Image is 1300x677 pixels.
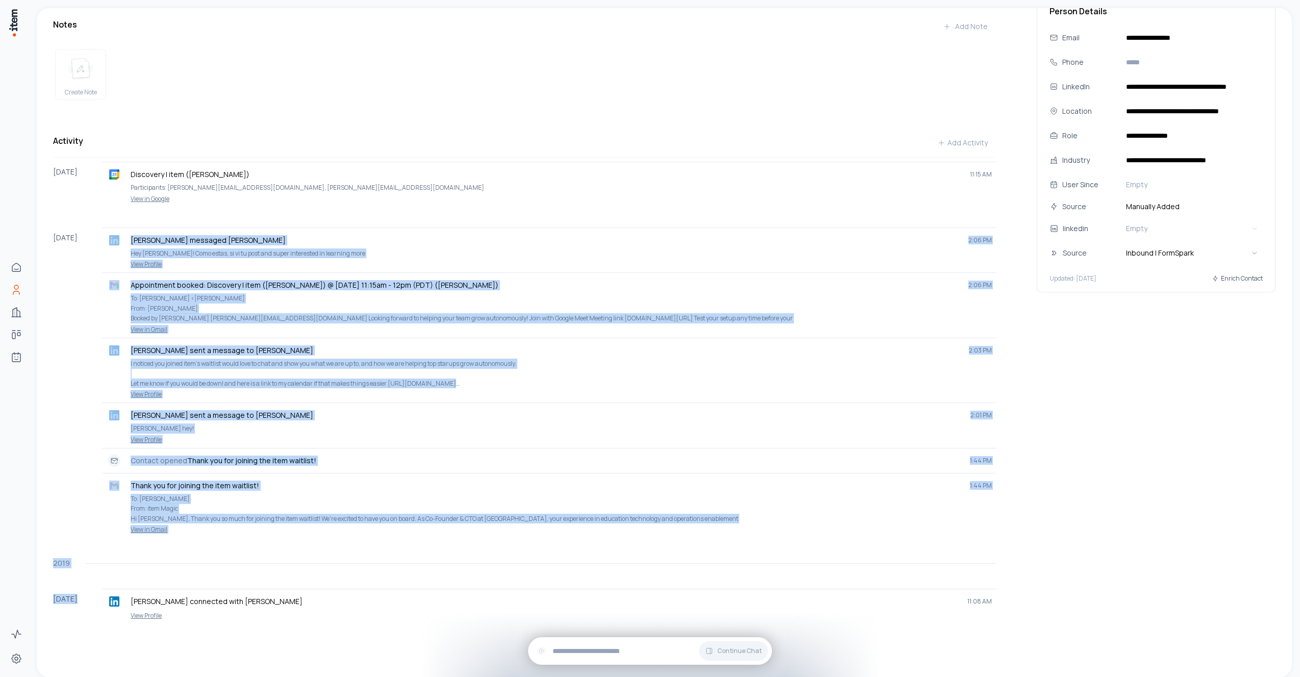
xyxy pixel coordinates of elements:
h3: Person Details [1049,5,1263,17]
div: linkedin [1063,223,1128,234]
span: 11:08 AM [967,597,992,606]
div: Role [1062,130,1118,141]
div: [DATE] [53,162,102,207]
h3: Activity [53,135,83,147]
a: View in Google [106,195,992,203]
a: Settings [6,648,27,669]
img: create note [68,58,93,80]
p: Discovery | item ([PERSON_NAME]) [131,169,962,180]
div: Add Note [943,21,988,32]
a: Home [6,257,27,278]
div: Email [1062,32,1118,43]
div: Source [1063,247,1128,259]
span: Continue Chat [717,647,762,655]
img: gmail logo [109,280,119,290]
span: Empty [1126,180,1147,190]
button: create noteCreate Note [55,49,106,100]
img: linkedin logo [109,410,119,420]
p: Hey [PERSON_NAME]! Como estas, si vi tu post and super interested in learning more [131,248,992,259]
img: gcal logo [109,169,119,180]
a: Agents [6,347,27,367]
div: Phone [1062,57,1118,68]
div: LinkedIn [1062,81,1118,92]
p: To: [PERSON_NAME] <[PERSON_NAME] From: [PERSON_NAME] Booked by [PERSON_NAME] [PERSON_NAME][EMAIL_... [131,293,992,323]
a: People [6,280,27,300]
p: Updated: [DATE] [1049,274,1096,283]
div: Location [1062,106,1118,117]
a: View in Gmail [106,325,992,334]
div: [DATE] [53,589,102,624]
button: Add Activity [929,133,996,153]
p: [PERSON_NAME] hey! [131,423,992,434]
div: Industry [1062,155,1118,166]
strong: Thank you for joining the item waitlist! [187,456,316,465]
a: Activity [6,624,27,644]
a: Companies [6,302,27,322]
p: Appointment booked: Discovery | item ([PERSON_NAME]) @ [DATE] 11:15am - 12pm (PDT) ([PERSON_NAME]) [131,280,960,290]
a: Deals [6,324,27,345]
span: 1:44 PM [970,457,992,465]
img: gmail logo [109,481,119,491]
div: Continue Chat [528,637,772,665]
button: Add Note [935,16,996,37]
button: Continue Chat [699,641,768,661]
p: [PERSON_NAME] messaged [PERSON_NAME] [131,235,960,245]
span: 1:44 PM [970,482,992,490]
h3: Notes [53,18,77,31]
span: Empty [1126,223,1147,234]
a: View Profile [106,390,992,398]
p: [PERSON_NAME] connected with [PERSON_NAME] [131,596,959,607]
div: 2019 [53,558,86,568]
img: linkedin logo [109,596,119,607]
a: View Profile [106,612,992,620]
p: I noticed you joined item's waitlist would love to chat and show you what we are up to, and how w... [131,359,992,369]
img: Item Brain Logo [8,8,18,37]
p: Contact opened [131,456,962,466]
span: Manually Added [1122,201,1263,212]
p: [PERSON_NAME] sent a message to [PERSON_NAME] [131,410,962,420]
p: Thank you for joining the item waitlist! [131,481,962,491]
p: Participants: [PERSON_NAME][EMAIL_ADDRESS][DOMAIN_NAME], [PERSON_NAME][EMAIL_ADDRESS][DOMAIN_NAME] [131,183,992,193]
span: 2:03 PM [969,346,992,355]
div: Source [1062,201,1118,212]
p: To: [PERSON_NAME] From: item Magic Hi [PERSON_NAME], Thank you so much for joining the item waitl... [131,494,992,524]
button: Empty [1122,177,1263,193]
a: View in Gmail [106,525,992,534]
img: linkedin logo [109,235,119,245]
p: [PERSON_NAME] sent a message to [PERSON_NAME] [131,345,961,356]
a: View Profile [106,260,992,268]
p: Let me know if you would be down! and here is a link to my calendar if that makes things easier [... [131,379,992,389]
span: 2:06 PM [968,281,992,289]
button: Enrich Contact [1212,269,1263,288]
span: 2:01 PM [970,411,992,419]
a: View Profile [106,436,992,444]
span: 2:06 PM [968,236,992,244]
div: [DATE] [53,228,102,538]
button: Empty [1122,220,1263,237]
span: Create Note [65,88,97,96]
div: User Since [1062,179,1118,190]
img: linkedin logo [109,345,119,356]
span: 11:15 AM [970,170,992,179]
